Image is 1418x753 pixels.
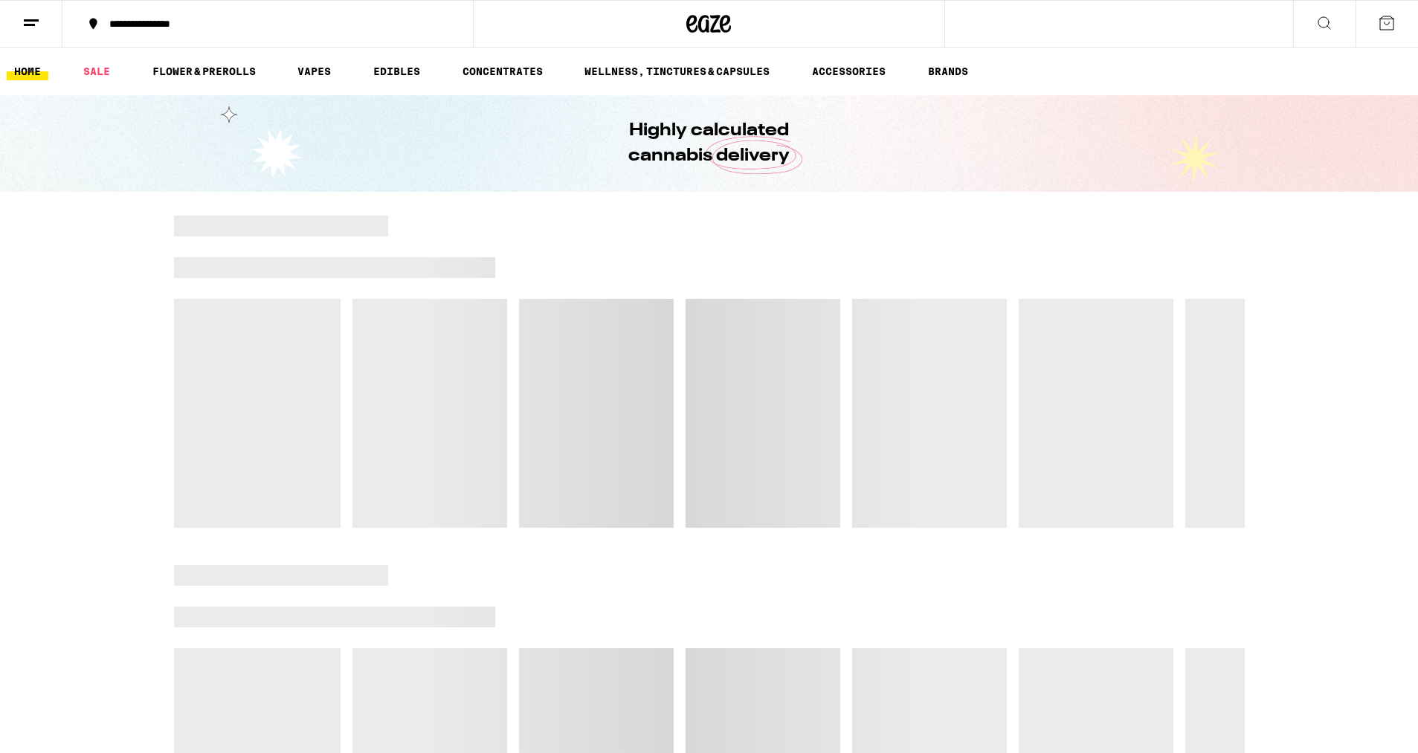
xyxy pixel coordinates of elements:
a: WELLNESS, TINCTURES & CAPSULES [577,62,777,80]
h1: Highly calculated cannabis delivery [587,118,832,169]
a: ACCESSORIES [805,62,893,80]
a: CONCENTRATES [455,62,550,80]
a: HOME [7,62,48,80]
a: FLOWER & PREROLLS [145,62,263,80]
a: SALE [76,62,117,80]
a: VAPES [290,62,338,80]
a: BRANDS [921,62,976,80]
a: EDIBLES [366,62,428,80]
